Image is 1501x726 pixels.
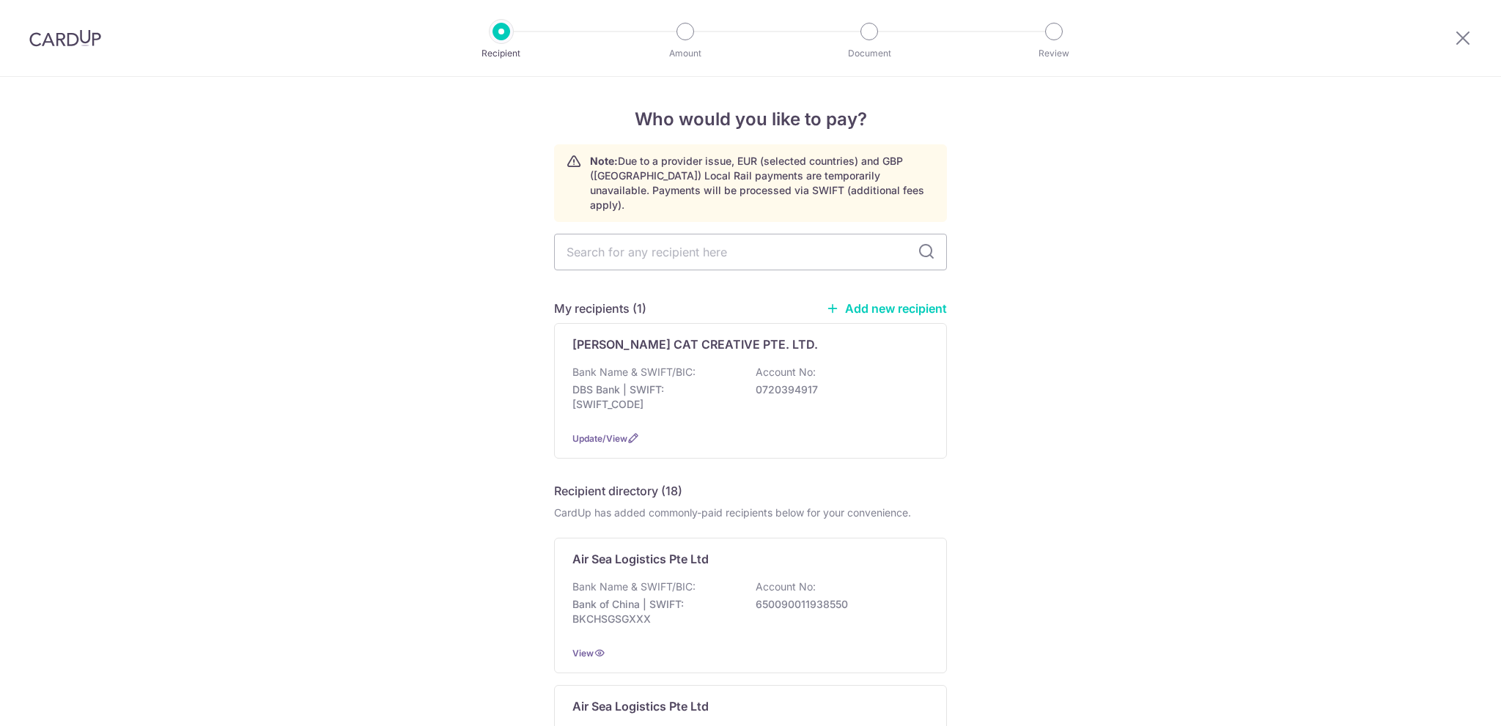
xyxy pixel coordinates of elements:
[572,382,737,412] p: DBS Bank | SWIFT: [SWIFT_CODE]
[554,300,646,317] h5: My recipients (1)
[590,155,618,167] strong: Note:
[572,365,696,379] p: Bank Name & SWIFT/BIC:
[554,505,947,520] div: CardUp has added commonly-paid recipients below for your convenience.
[756,365,816,379] p: Account No:
[572,336,818,353] p: [PERSON_NAME] CAT CREATIVE PTE. LTD.
[554,234,947,270] input: Search for any recipient here
[815,46,923,61] p: Document
[572,433,627,444] a: Update/View
[572,697,709,715] p: Air Sea Logistics Pte Ltd
[554,482,682,500] h5: Recipient directory (18)
[590,154,934,212] p: Due to a provider issue, EUR (selected countries) and GBP ([GEOGRAPHIC_DATA]) Local Rail payments...
[1000,46,1108,61] p: Review
[447,46,556,61] p: Recipient
[572,579,696,594] p: Bank Name & SWIFT/BIC:
[756,579,816,594] p: Account No:
[756,382,920,397] p: 0720394917
[29,29,101,47] img: CardUp
[572,648,594,659] a: View
[631,46,740,61] p: Amount
[756,597,920,612] p: 650090011938550
[554,106,947,133] h4: Who would you like to pay?
[572,550,709,568] p: Air Sea Logistics Pte Ltd
[826,301,947,316] a: Add new recipient
[572,597,737,626] p: Bank of China | SWIFT: BKCHSGSGXXX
